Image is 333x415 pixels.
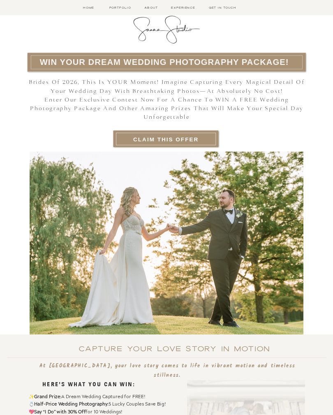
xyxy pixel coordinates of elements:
[32,56,297,69] h1: Win Your Dream Wedding Photography Package!
[73,342,275,354] h1: Capture Your Love Story in Motion
[34,408,86,415] b: Say “I Do” with 30% Off
[123,134,209,144] a: CLAIM THIS OFFER
[170,5,197,10] a: Experience
[80,5,97,10] a: Home
[207,5,238,10] a: Get in Touch
[34,393,61,400] b: Grand Prize:
[34,401,109,408] b: Half-Price Wedding Photography:
[30,380,148,393] h3: Here's What You Can Win:
[108,5,132,10] a: Portfolio
[143,5,159,10] a: About
[32,361,303,376] h2: At [GEOGRAPHIC_DATA], your love story comes to life in vibrant motion and timeless stillness.
[28,78,306,124] h3: Brides of 2026, this is YOUR moment! Imagine capturing every magical detail of your wedding day w...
